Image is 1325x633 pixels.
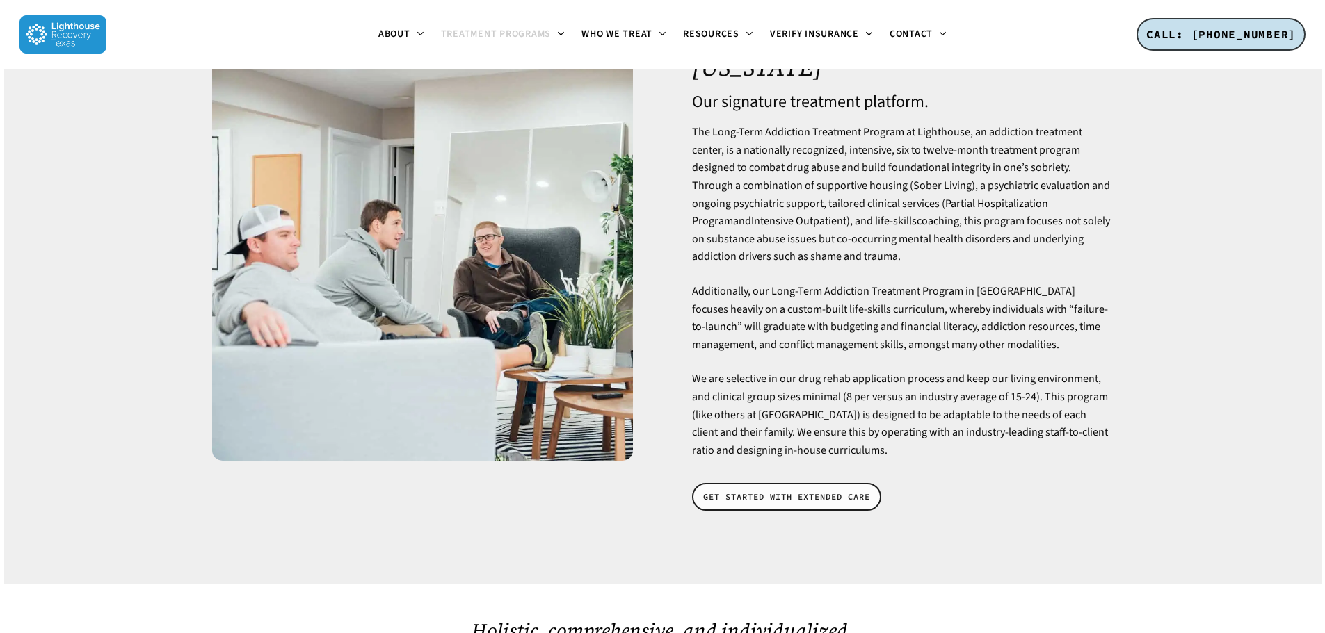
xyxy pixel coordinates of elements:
[692,370,1113,459] p: We are selective in our drug rehab application process and keep our living environment, and clini...
[692,483,881,511] a: GET STARTED WITH EXTENDED CARE
[881,29,955,40] a: Contact
[751,213,846,229] a: Intensive Outpatient
[1137,18,1306,51] a: CALL: [PHONE_NUMBER]
[378,27,410,41] span: About
[770,27,859,41] span: Verify Insurance
[675,29,762,40] a: Resources
[692,93,1113,111] h4: Our signature treatment platform.
[573,29,675,40] a: Who We Treat
[370,29,433,40] a: About
[703,490,870,504] span: GET STARTED WITH EXTENDED CARE
[762,29,881,40] a: Verify Insurance
[683,27,739,41] span: Resources
[433,29,574,40] a: Treatment Programs
[692,124,1113,283] p: The Long-Term Addiction Treatment Program at Lighthouse, an addiction treatment center, is a nati...
[890,27,933,41] span: Contact
[917,213,959,229] a: coaching
[19,15,106,54] img: Lighthouse Recovery Texas
[692,283,1113,370] p: Additionally, our Long-Term Addiction Treatment Program in [GEOGRAPHIC_DATA] focuses heavily on a...
[581,27,652,41] span: Who We Treat
[441,27,552,41] span: Treatment Programs
[1146,27,1296,41] span: CALL: [PHONE_NUMBER]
